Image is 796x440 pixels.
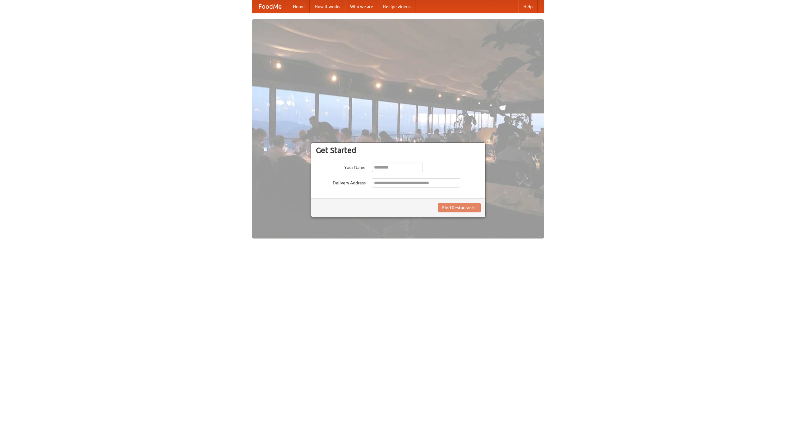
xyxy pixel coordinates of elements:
a: Who we are [345,0,378,13]
a: Home [288,0,310,13]
h3: Get Started [316,146,481,155]
a: FoodMe [252,0,288,13]
label: Delivery Address [316,178,366,186]
a: How it works [310,0,345,13]
a: Help [518,0,538,13]
a: Recipe videos [378,0,415,13]
label: Your Name [316,163,366,170]
button: Find Restaurants! [438,203,481,212]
